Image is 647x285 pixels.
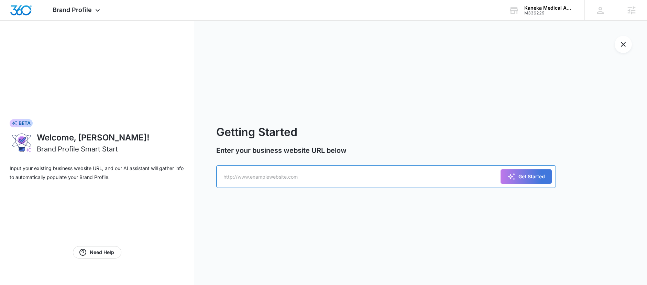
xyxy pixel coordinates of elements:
p: Input your existing business website URL, and our AI assistant will gather info to automatically ... [10,164,185,182]
div: Get Started [507,172,545,181]
div: account name [524,5,574,11]
button: Exit Smart Start Wizard [615,36,632,53]
img: ai-brand-profile [10,131,34,154]
p: Enter your business website URL below [216,145,556,156]
h2: Getting Started [216,124,556,140]
h2: Brand Profile Smart Start [37,144,118,154]
span: Brand Profile [53,6,92,13]
h1: Welcome, [PERSON_NAME]! [37,131,185,144]
a: Need Help [73,246,121,258]
input: http://www.examplewebsite.com [216,165,556,188]
button: Get Started [501,169,552,184]
div: account id [524,11,574,15]
div: BETA [10,119,33,127]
